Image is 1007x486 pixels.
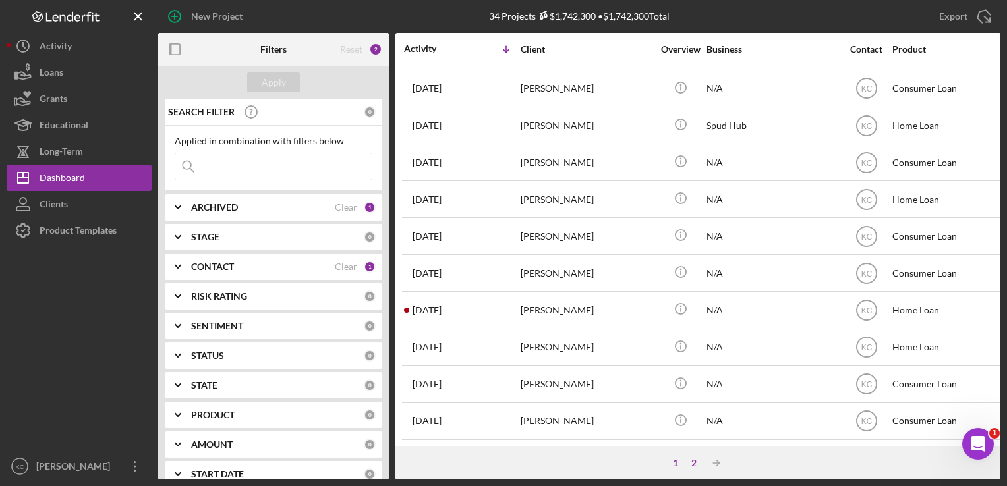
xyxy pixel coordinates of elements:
[413,121,442,131] time: 2025-08-14 17:43
[489,11,670,22] div: 34 Projects • $1,742,300 Total
[40,86,67,115] div: Grants
[413,268,442,279] time: 2025-07-17 14:49
[335,261,357,272] div: Clear
[861,343,872,352] text: KC
[7,217,152,244] button: Product Templates
[340,44,362,55] div: Reset
[861,84,872,94] text: KC
[15,463,24,470] text: KC
[168,107,235,117] b: SEARCH FILTER
[861,380,872,389] text: KC
[364,261,376,273] div: 1
[40,112,88,142] div: Educational
[158,3,256,30] button: New Project
[842,44,891,55] div: Contact
[706,330,838,365] div: N/A
[33,453,119,483] div: [PERSON_NAME]
[536,11,596,22] div: $1,742,300
[926,3,1000,30] button: Export
[191,469,244,479] b: START DATE
[260,44,287,55] b: Filters
[7,86,152,112] button: Grants
[413,83,442,94] time: 2025-08-14 18:37
[413,342,442,352] time: 2025-06-18 15:47
[521,108,652,143] div: [PERSON_NAME]
[191,3,243,30] div: New Project
[706,44,838,55] div: Business
[413,231,442,242] time: 2025-08-01 16:36
[413,379,442,389] time: 2025-06-09 20:22
[413,305,442,315] time: 2025-07-11 16:08
[861,417,872,426] text: KC
[364,202,376,213] div: 1
[191,202,238,213] b: ARCHIVED
[7,33,152,59] button: Activity
[706,292,838,327] div: N/A
[364,409,376,421] div: 0
[364,439,376,450] div: 0
[413,157,442,168] time: 2025-08-12 16:36
[7,165,152,191] button: Dashboard
[7,59,152,86] button: Loans
[521,292,652,327] div: [PERSON_NAME]
[861,121,872,130] text: KC
[7,191,152,217] button: Clients
[413,416,442,426] time: 2025-05-20 20:49
[7,112,152,138] a: Educational
[706,219,838,254] div: N/A
[40,138,83,168] div: Long-Term
[939,3,967,30] div: Export
[521,182,652,217] div: [PERSON_NAME]
[191,410,235,420] b: PRODUCT
[191,291,247,302] b: RISK RATING
[861,158,872,167] text: KC
[191,350,224,361] b: STATUS
[706,145,838,180] div: N/A
[706,108,838,143] div: Spud Hub
[861,269,872,279] text: KC
[40,165,85,194] div: Dashboard
[191,261,234,272] b: CONTACT
[191,232,219,242] b: STAGE
[521,367,652,402] div: [PERSON_NAME]
[191,321,243,331] b: SENTIMENT
[861,232,872,241] text: KC
[364,468,376,480] div: 0
[364,106,376,118] div: 0
[40,33,72,63] div: Activity
[521,256,652,290] div: [PERSON_NAME]
[364,290,376,302] div: 0
[706,404,838,439] div: N/A
[521,330,652,365] div: [PERSON_NAME]
[40,191,68,221] div: Clients
[989,428,1000,439] span: 1
[656,44,705,55] div: Overview
[40,217,117,247] div: Product Templates
[40,59,63,89] div: Loans
[191,439,233,450] b: AMOUNT
[962,428,994,460] iframe: Intercom live chat
[175,136,372,146] div: Applied in combination with filters below
[247,72,300,92] button: Apply
[521,145,652,180] div: [PERSON_NAME]
[364,350,376,362] div: 0
[364,320,376,332] div: 0
[521,404,652,439] div: [PERSON_NAME]
[861,195,872,204] text: KC
[706,367,838,402] div: N/A
[335,202,357,213] div: Clear
[521,219,652,254] div: [PERSON_NAME]
[7,138,152,165] button: Long-Term
[364,379,376,391] div: 0
[861,306,872,315] text: KC
[413,194,442,205] time: 2025-08-04 16:30
[521,71,652,106] div: [PERSON_NAME]
[706,182,838,217] div: N/A
[191,380,217,391] b: STATE
[369,43,382,56] div: 2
